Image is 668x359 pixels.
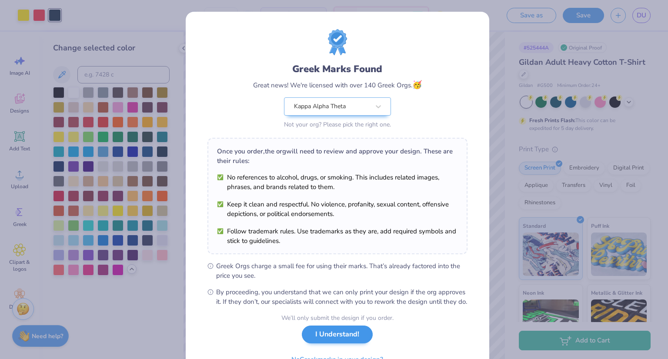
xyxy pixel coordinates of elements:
[302,326,373,343] button: I Understand!
[216,287,468,306] span: By proceeding, you understand that we can only print your design if the org approves it. If they ...
[292,62,382,76] div: Greek Marks Found
[217,226,458,246] li: Follow trademark rules. Use trademarks as they are, add required symbols and stick to guidelines.
[284,120,391,129] div: Not your org? Please pick the right one.
[328,29,347,55] img: License badge
[217,199,458,219] li: Keep it clean and respectful. No violence, profanity, sexual content, offensive depictions, or po...
[253,79,422,91] div: Great news! We're licensed with over 140 Greek Orgs.
[217,146,458,166] div: Once you order, the org will need to review and approve your design. These are their rules:
[281,313,394,322] div: We’ll only submit the design if you order.
[217,173,458,192] li: No references to alcohol, drugs, or smoking. This includes related images, phrases, and brands re...
[216,261,468,280] span: Greek Orgs charge a small fee for using their marks. That’s already factored into the price you see.
[412,80,422,90] span: 🥳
